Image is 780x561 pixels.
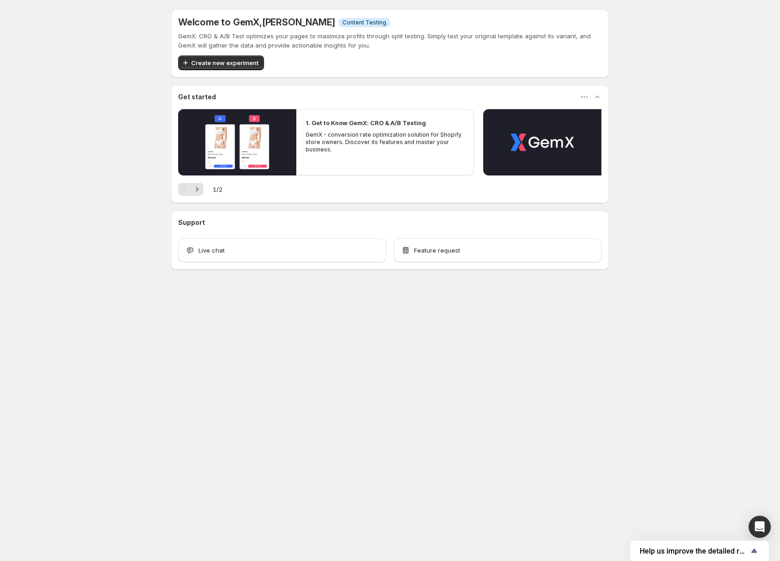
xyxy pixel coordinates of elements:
span: Feature request [414,246,460,255]
button: Show survey - Help us improve the detailed report for A/B campaigns [640,545,760,556]
span: Live chat [198,246,225,255]
h5: Welcome to GemX [178,17,335,28]
div: Open Intercom Messenger [749,516,771,538]
span: , [PERSON_NAME] [259,17,335,28]
h3: Support [178,218,205,227]
span: Create new experiment [191,58,258,67]
span: Help us improve the detailed report for A/B campaigns [640,547,749,555]
span: Content Testing [342,19,386,26]
button: Play video [483,109,601,175]
p: GemX - conversion rate optimization solution for Shopify store owners. Discover its features and ... [306,131,464,153]
button: Play video [178,109,296,175]
p: GemX: CRO & A/B Test optimizes your pages to maximize profits through split testing. Simply test ... [178,31,602,50]
button: Create new experiment [178,55,264,70]
nav: Pagination [178,183,204,196]
h3: Get started [178,92,216,102]
span: 1 / 2 [213,185,222,194]
h2: 1. Get to Know GemX: CRO & A/B Testing [306,118,426,127]
button: Next [191,183,204,196]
